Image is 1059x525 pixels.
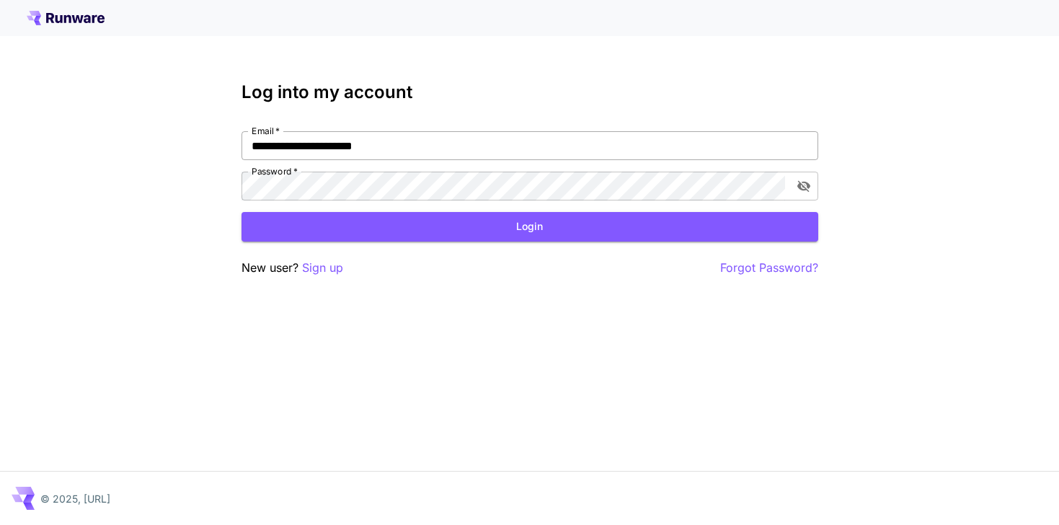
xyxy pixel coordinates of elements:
[252,125,280,137] label: Email
[252,165,298,177] label: Password
[242,82,818,102] h3: Log into my account
[242,259,343,277] p: New user?
[720,259,818,277] button: Forgot Password?
[40,491,110,506] p: © 2025, [URL]
[242,212,818,242] button: Login
[302,259,343,277] button: Sign up
[791,173,817,199] button: toggle password visibility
